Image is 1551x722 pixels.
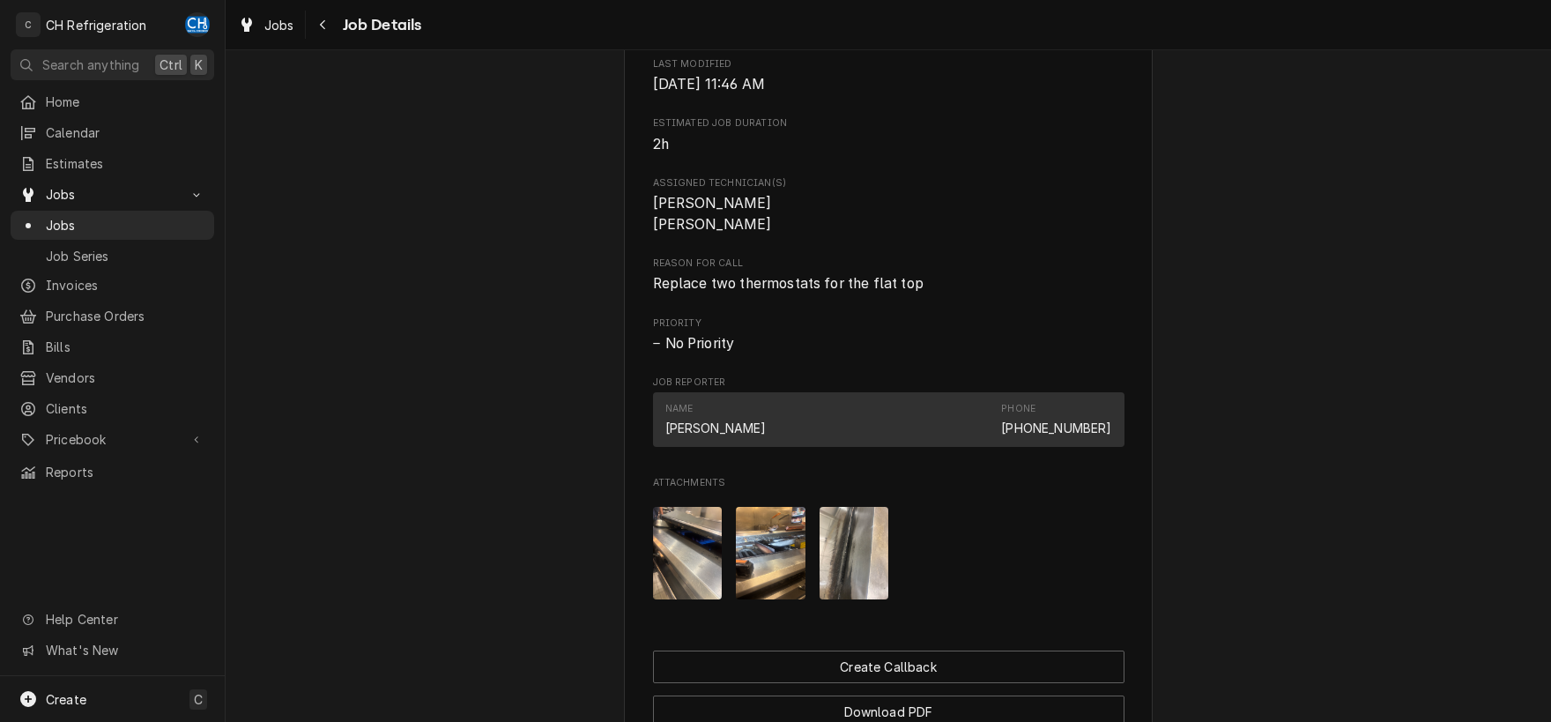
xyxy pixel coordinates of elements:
button: Search anythingCtrlK [11,49,214,80]
div: Priority [653,316,1124,354]
a: Jobs [11,211,214,240]
span: Bills [46,338,205,356]
span: [PERSON_NAME] [653,195,772,212]
div: Estimated Job Duration [653,116,1124,154]
a: Estimates [11,149,214,178]
span: Reason For Call [653,273,1124,294]
a: Invoices [11,271,214,300]
a: Go to Pricebook [11,425,214,454]
a: Job Series [11,242,214,271]
span: [PERSON_NAME] [653,216,772,233]
a: Go to What's New [11,636,214,665]
img: H7EqFCpJTCGjKwAUfKoa [820,507,889,599]
div: Contact [653,392,1124,446]
span: Estimated Job Duration [653,134,1124,155]
div: CH Refrigeration [46,16,147,34]
span: Estimated Job Duration [653,116,1124,130]
a: Clients [11,394,214,423]
span: Reason For Call [653,257,1124,271]
a: Calendar [11,118,214,147]
a: Go to Help Center [11,605,214,634]
div: Job Reporter [653,376,1124,455]
a: Bills [11,332,214,361]
span: Clients [46,399,205,418]
div: Chris Hiraga's Avatar [185,12,210,37]
span: 2h [653,136,669,153]
span: Job Reporter [653,376,1124,390]
span: [DATE] 11:46 AM [653,76,765,93]
span: Jobs [46,185,179,204]
span: Reports [46,463,205,481]
span: Last Modified [653,57,1124,71]
div: Last Modified [653,57,1124,95]
span: Purchase Orders [46,307,205,325]
span: Ctrl [160,56,182,74]
a: Purchase Orders [11,301,214,331]
span: Replace two thermostats for the flat top [653,275,924,292]
div: Attachments [653,476,1124,614]
span: Priority [653,333,1124,354]
a: Vendors [11,363,214,392]
div: Job Reporter List [653,392,1124,454]
span: Priority [653,316,1124,331]
span: Attachments [653,476,1124,490]
span: Invoices [46,276,205,294]
div: Button Group Row [653,651,1124,683]
a: [PHONE_NUMBER] [1001,421,1111,435]
div: Phone [1001,402,1111,437]
span: Create [46,692,86,707]
span: Home [46,93,205,111]
div: Name [665,402,694,416]
a: Jobs [231,11,301,40]
div: Reason For Call [653,257,1124,294]
span: K [195,56,203,74]
span: Pricebook [46,430,179,449]
span: Help Center [46,610,204,629]
div: Phone [1001,402,1035,416]
span: Jobs [46,216,205,234]
button: Create Callback [653,651,1124,683]
span: Assigned Technician(s) [653,193,1124,234]
div: CH [185,12,210,37]
div: C [16,12,41,37]
a: Reports [11,458,214,487]
span: Job Details [338,13,422,37]
div: [PERSON_NAME] [665,419,767,437]
span: Search anything [42,56,139,74]
span: Assigned Technician(s) [653,176,1124,190]
a: Go to Jobs [11,180,214,209]
div: No Priority [653,333,1124,354]
span: Estimates [46,154,205,173]
button: Navigate back [309,11,338,39]
span: C [194,690,203,709]
span: Jobs [264,16,294,34]
span: Last Modified [653,74,1124,95]
span: Vendors [46,368,205,387]
span: Job Series [46,247,205,265]
span: Calendar [46,123,205,142]
img: XDbx2UlKSyeaKfWwtdeb [736,507,805,599]
a: Home [11,87,214,116]
div: Assigned Technician(s) [653,176,1124,235]
span: Attachments [653,494,1124,614]
span: What's New [46,641,204,659]
img: fsZinx36RZipAMTuyqC0 [653,507,723,599]
div: Name [665,402,767,437]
